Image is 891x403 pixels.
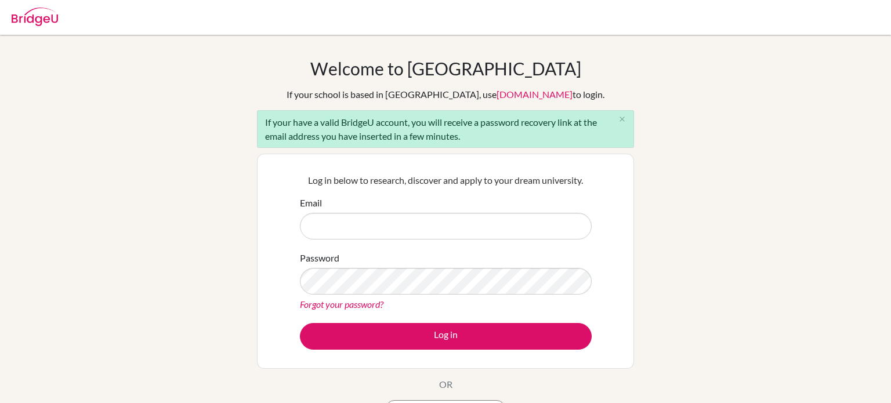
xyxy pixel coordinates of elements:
div: If your have a valid BridgeU account, you will receive a password recovery link at the email addr... [257,110,634,148]
label: Password [300,251,339,265]
i: close [618,115,626,124]
button: Close [610,111,633,128]
img: Bridge-U [12,8,58,26]
button: Log in [300,323,592,350]
div: If your school is based in [GEOGRAPHIC_DATA], use to login. [287,88,604,101]
a: Forgot your password? [300,299,383,310]
p: Log in below to research, discover and apply to your dream university. [300,173,592,187]
a: [DOMAIN_NAME] [497,89,573,100]
label: Email [300,196,322,210]
h1: Welcome to [GEOGRAPHIC_DATA] [310,58,581,79]
p: OR [439,377,452,391]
